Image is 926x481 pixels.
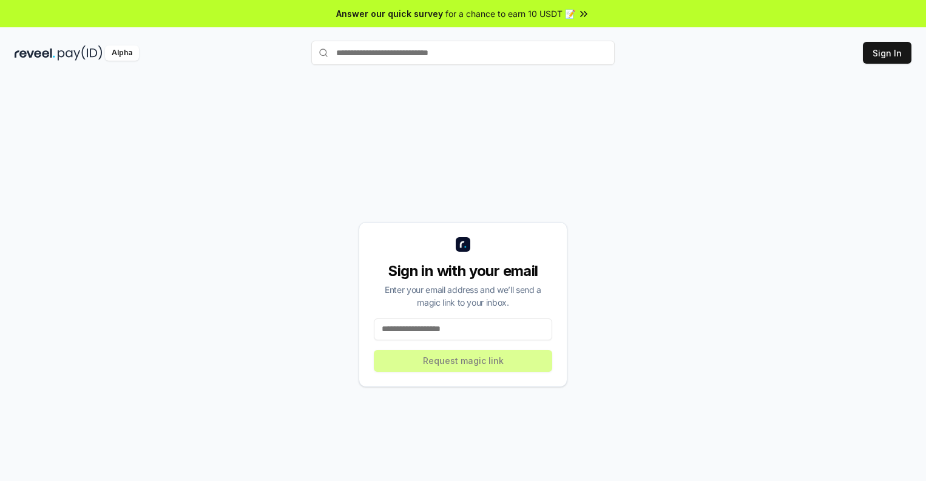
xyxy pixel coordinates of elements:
[15,45,55,61] img: reveel_dark
[445,7,575,20] span: for a chance to earn 10 USDT 📝
[863,42,911,64] button: Sign In
[58,45,103,61] img: pay_id
[456,237,470,252] img: logo_small
[374,261,552,281] div: Sign in with your email
[336,7,443,20] span: Answer our quick survey
[105,45,139,61] div: Alpha
[374,283,552,309] div: Enter your email address and we’ll send a magic link to your inbox.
